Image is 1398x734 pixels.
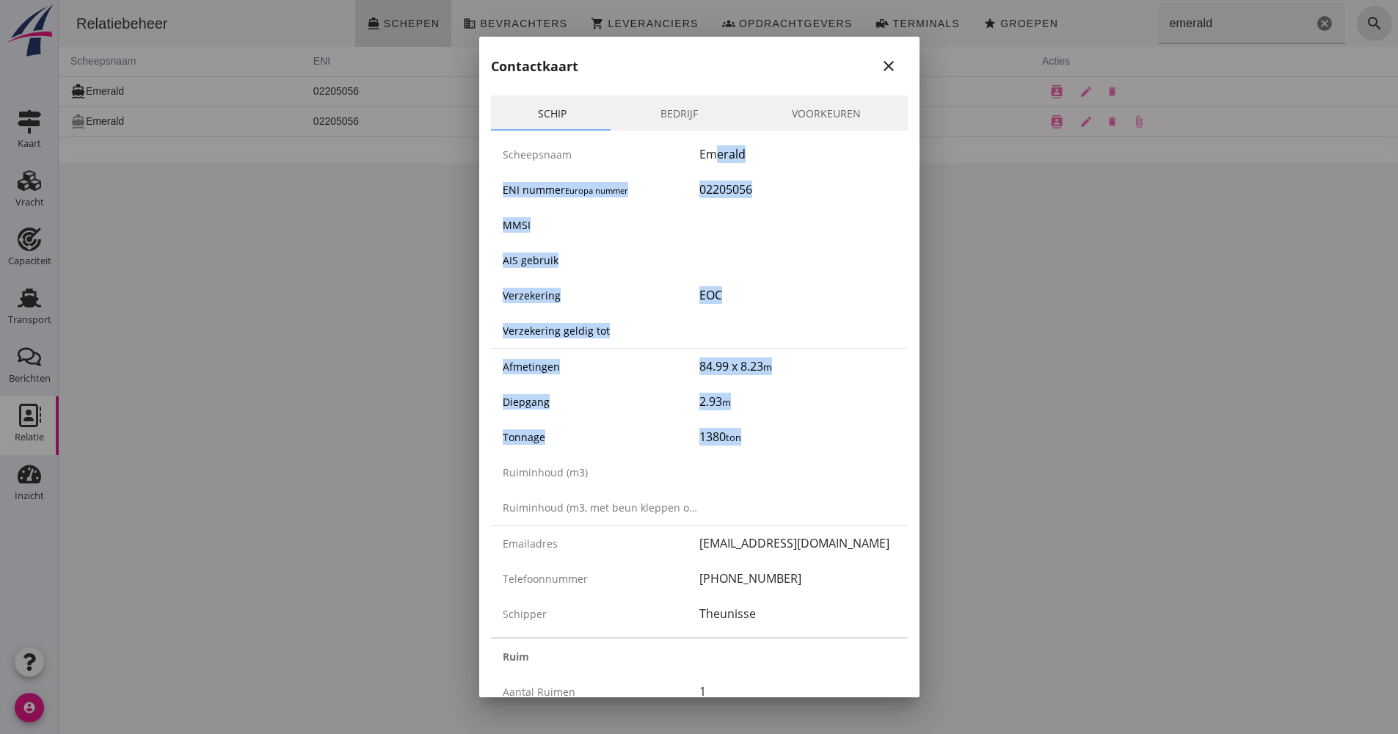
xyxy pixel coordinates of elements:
[699,393,896,410] div: 2.93
[503,606,699,622] div: Schipper
[565,185,628,196] small: Europa nummer
[699,428,896,446] div: 1380
[1307,15,1325,32] i: search
[726,431,741,444] small: ton
[6,13,121,34] div: Relatiebeheer
[1021,85,1034,98] i: edit
[699,181,896,198] div: 02205056
[699,286,896,304] div: EOC
[503,500,699,515] div: Ruiminhoud (m3, met beun kleppen open)
[660,106,810,137] td: 84,99
[12,84,27,99] i: directions_boat
[324,18,382,29] span: Schepen
[817,17,830,30] i: front_loader
[833,18,901,29] span: Terminals
[991,115,1005,128] i: contacts
[491,95,614,131] a: Schip
[699,605,896,622] div: Theunisse
[243,76,432,106] td: 02205056
[809,106,972,137] td: 8,23
[503,649,529,664] strong: Ruim
[308,17,321,30] i: directions_boat
[243,47,432,76] th: ENI
[699,683,896,700] div: 1
[1048,116,1059,127] i: delete
[680,18,794,29] span: Opdrachtgevers
[404,17,418,30] i: business
[432,47,558,76] th: ton
[699,145,896,163] div: Emerald
[503,182,699,197] div: ENI nummer
[503,252,699,268] div: AIS gebruik
[503,571,699,586] div: Telefoonnummer
[972,47,1339,76] th: acties
[660,76,810,106] td: 84
[503,323,699,338] div: Verzekering geldig tot
[12,114,27,129] i: directions_boat
[432,76,558,106] td: 1380
[699,534,896,552] div: [EMAIL_ADDRESS][DOMAIN_NAME]
[880,57,898,75] i: close
[1048,86,1059,97] i: delete
[243,106,432,137] td: 02205056
[491,57,578,76] h2: Contactkaart
[1257,15,1275,32] i: Wis Zoeken...
[421,18,509,29] span: Bevrachters
[1021,115,1034,128] i: edit
[503,217,699,233] div: MMSI
[503,147,699,162] div: Scheepsnaam
[432,106,558,137] td: 1380
[503,359,699,374] div: Afmetingen
[941,18,1000,29] span: Groepen
[925,17,938,30] i: star
[699,570,896,587] div: [PHONE_NUMBER]
[503,465,699,480] div: Ruiminhoud (m3)
[503,429,699,445] div: Tonnage
[699,357,896,375] div: 84.99 x 8.23
[532,17,545,30] i: shopping_cart
[503,288,699,303] div: Verzekering
[558,47,660,76] th: m3
[763,360,772,374] small: m
[660,47,810,76] th: lengte
[614,95,745,131] a: Bedrijf
[722,396,731,409] small: m
[548,18,639,29] span: Leveranciers
[809,47,972,76] th: breedte
[503,536,699,551] div: Emailadres
[503,394,699,410] div: Diepgang
[503,685,575,699] span: Aantal ruimen
[991,85,1005,98] i: contacts
[745,95,908,131] a: Voorkeuren
[663,17,677,30] i: groups
[1074,115,1087,128] i: attach_file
